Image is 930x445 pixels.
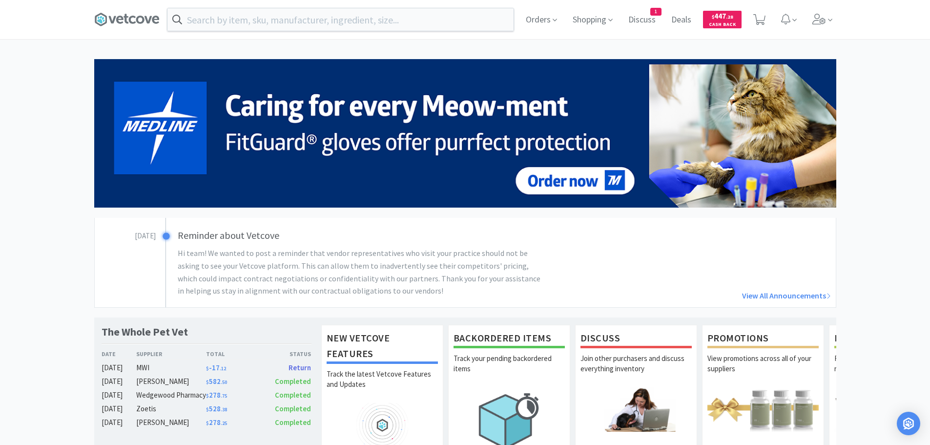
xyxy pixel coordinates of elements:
a: Deals [667,16,695,24]
span: Completed [275,377,311,386]
div: Wedgewood Pharmacy [136,389,206,401]
a: $447.28Cash Back [703,6,742,33]
span: Completed [275,390,311,400]
span: 528 [206,404,227,413]
div: [DATE] [102,389,137,401]
span: Cash Back [709,22,736,28]
div: Supplier [136,349,206,359]
span: $ [712,14,714,20]
span: 278 [206,390,227,400]
img: 5b85490d2c9a43ef9873369d65f5cc4c_481.png [94,59,836,208]
span: Completed [275,404,311,413]
h1: New Vetcove Features [327,330,438,364]
div: [DATE] [102,417,137,428]
span: $ [206,420,209,426]
div: MWI [136,362,206,374]
span: . 75 [221,393,227,399]
span: 582 [206,377,227,386]
div: Open Intercom Messenger [897,412,920,435]
h1: Promotions [707,330,819,348]
span: 1 [651,8,661,15]
img: hero_promotions.png [707,387,819,432]
a: Discuss1 [624,16,660,24]
span: . 25 [221,420,227,426]
span: . 28 [726,14,733,20]
h3: [DATE] [95,228,156,242]
div: [DATE] [102,376,137,387]
p: Track the latest Vetcove Features and Updates [327,369,438,403]
div: [PERSON_NAME] [136,376,206,387]
a: [DATE]MWI$-17.12Return [102,362,311,374]
span: $ [206,379,209,385]
img: hero_discuss.png [580,387,692,432]
span: 278 [206,418,227,427]
div: Zoetis [136,403,206,415]
span: -17 [206,363,226,372]
span: . 38 [221,406,227,413]
h1: The Whole Pet Vet [102,325,188,339]
span: Return [289,363,311,372]
input: Search by item, sku, manufacturer, ingredient, size... [167,8,514,31]
p: Hi team! We wanted to post a reminder that vendor representatives who visit your practice should ... [178,247,548,297]
a: [DATE]Wedgewood Pharmacy$278.75Completed [102,389,311,401]
span: 447 [712,11,733,21]
div: Total [206,349,259,359]
div: Date [102,349,137,359]
a: [DATE][PERSON_NAME]$278.25Completed [102,417,311,428]
span: . 50 [221,379,227,385]
h1: Discuss [580,330,692,348]
span: $ [206,365,209,372]
span: $ [206,406,209,413]
a: [DATE]Zoetis$528.38Completed [102,403,311,415]
div: [DATE] [102,403,137,415]
p: Track your pending backordered items [454,353,565,387]
a: View All Announcements [594,290,831,302]
p: Join other purchasers and discuss everything inventory [580,353,692,387]
p: View promotions across all of your suppliers [707,353,819,387]
span: $ [206,393,209,399]
h3: Reminder about Vetcove [178,228,589,243]
span: . 12 [220,365,226,372]
span: Completed [275,418,311,427]
h1: Backordered Items [454,330,565,348]
div: [PERSON_NAME] [136,417,206,428]
div: Status [259,349,311,359]
a: [DATE][PERSON_NAME]$582.50Completed [102,376,311,387]
div: [DATE] [102,362,137,374]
